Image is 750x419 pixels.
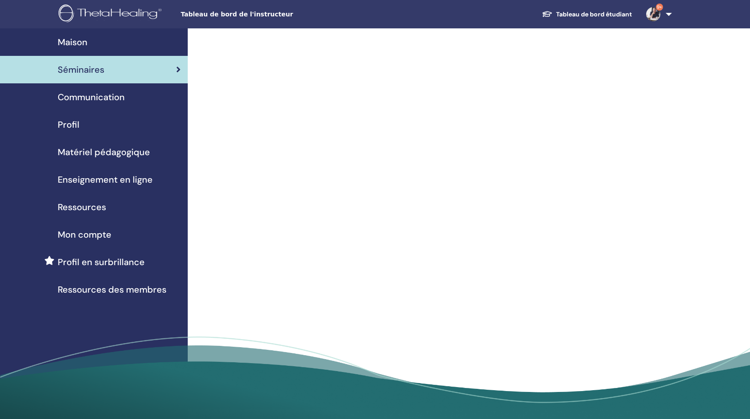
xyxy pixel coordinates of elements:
span: Profil en surbrillance [58,255,145,269]
span: Tableau de bord de l'instructeur [181,10,314,19]
span: Ressources des membres [58,283,166,296]
span: Profil [58,118,79,131]
span: Mon compte [58,228,111,241]
span: Matériel pédagogique [58,145,150,159]
span: Maison [58,35,87,49]
span: Communication [58,90,125,104]
span: Ressources [58,200,106,214]
img: logo.png [59,4,165,24]
img: graduation-cap-white.svg [542,10,553,18]
img: default.jpg [646,7,660,21]
a: Tableau de bord étudiant [535,6,639,23]
span: Enseignement en ligne [58,173,153,186]
span: 9+ [656,4,663,11]
span: Séminaires [58,63,104,76]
